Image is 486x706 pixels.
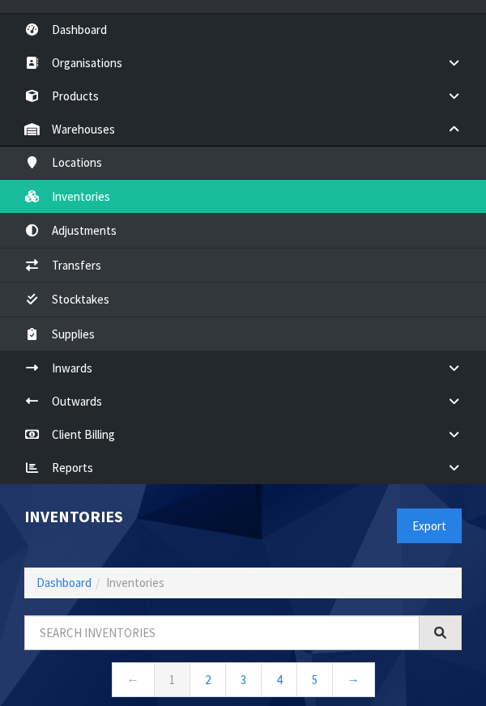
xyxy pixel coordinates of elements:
a: Dashboard [36,575,92,590]
input: Search inventories [24,615,420,650]
button: Export [397,508,462,543]
h1: Inventories [24,508,231,526]
span: Inventories [106,575,164,590]
a: → [332,662,375,697]
a: 4 [261,662,297,697]
a: 1 [154,662,190,697]
a: 5 [296,662,333,697]
nav: Page navigation [24,662,462,702]
a: 2 [190,662,226,697]
a: 3 [225,662,262,697]
a: ← [112,662,155,697]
